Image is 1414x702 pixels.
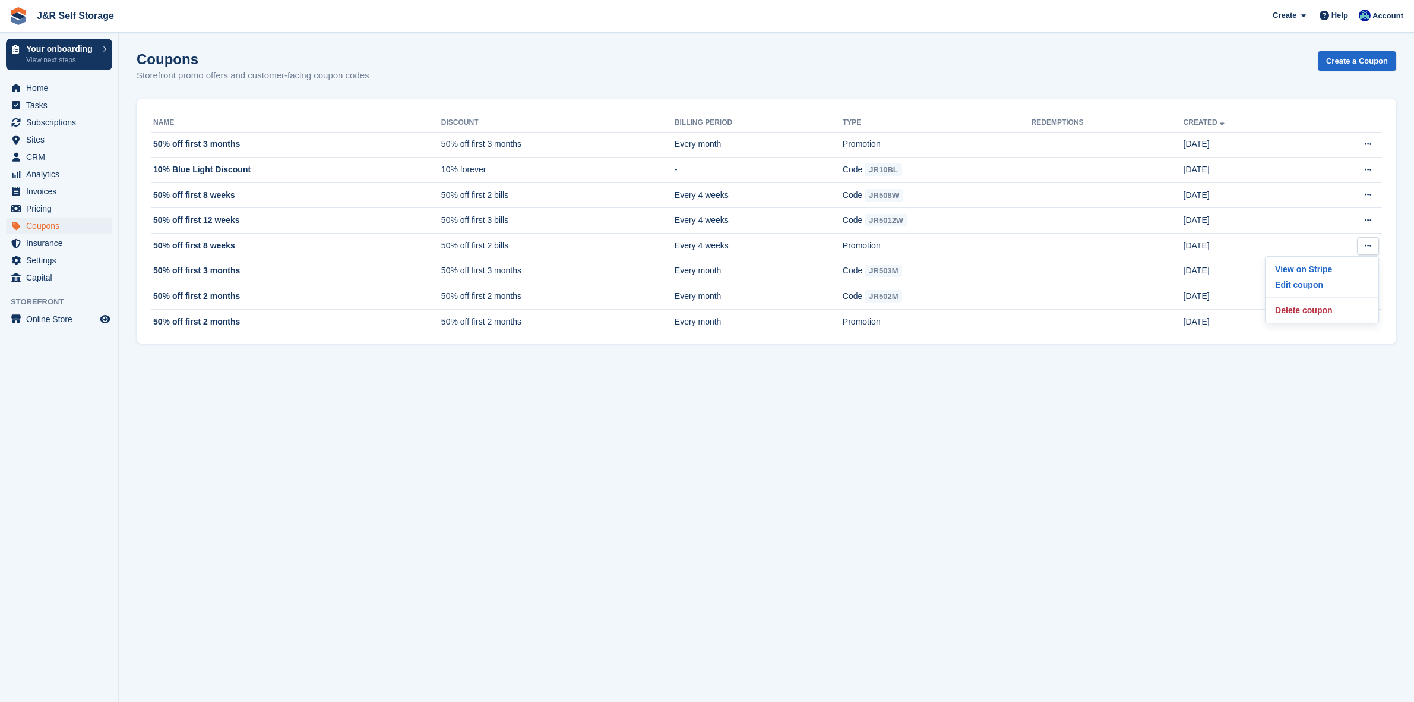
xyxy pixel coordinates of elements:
span: Tasks [26,97,97,114]
td: Code [843,158,1032,183]
a: menu [6,166,112,182]
a: menu [6,252,112,269]
td: [DATE] [1184,182,1310,208]
a: Create a Coupon [1318,51,1396,71]
td: 50% off first 3 months [441,132,675,158]
a: Preview store [98,312,112,326]
span: Coupons [26,218,97,234]
td: Code [843,284,1032,310]
td: [DATE] [1184,234,1310,259]
a: View on Stripe [1270,262,1374,277]
a: menu [6,235,112,251]
th: Billing Period [675,114,843,133]
td: Code [843,182,1032,208]
span: CRM [26,149,97,165]
td: [DATE] [1184,309,1310,334]
th: Type [843,114,1032,133]
a: menu [6,149,112,165]
td: [DATE] [1184,284,1310,310]
a: menu [6,183,112,200]
th: Name [151,114,441,133]
p: View next steps [26,55,97,65]
span: Online Store [26,311,97,328]
td: [DATE] [1184,132,1310,158]
td: Every month [675,259,843,284]
td: Every 4 weeks [675,234,843,259]
span: Capital [26,269,97,286]
span: JR5012W [865,214,907,226]
span: Home [26,80,97,96]
span: Settings [26,252,97,269]
td: Code [843,208,1032,234]
td: [DATE] [1184,158,1310,183]
a: menu [6,131,112,148]
span: JR502M [865,290,902,303]
a: menu [6,218,112,234]
a: J&R Self Storage [32,6,119,26]
td: Every 4 weeks [675,208,843,234]
span: Insurance [26,235,97,251]
span: Analytics [26,166,97,182]
span: Storefront [11,296,118,308]
td: - [675,158,843,183]
td: 50% off first 2 months [151,284,441,310]
td: 50% off first 2 bills [441,182,675,208]
img: stora-icon-8386f47178a22dfd0bd8f6a31ec36ba5ce8667c1dd55bd0f319d3a0aa187defe.svg [10,7,27,25]
span: JR10BL [865,163,901,176]
a: Your onboarding View next steps [6,39,112,70]
td: 50% off first 2 bills [441,234,675,259]
a: Created [1184,118,1227,127]
span: JR508W [865,189,903,202]
td: 50% off first 3 bills [441,208,675,234]
a: menu [6,200,112,217]
td: Code [843,259,1032,284]
td: 50% off first 3 months [441,259,675,284]
p: Your onboarding [26,45,97,53]
td: Promotion [843,309,1032,334]
span: JR503M [865,265,902,277]
td: 50% off first 3 months [151,132,441,158]
td: [DATE] [1184,208,1310,234]
a: menu [6,80,112,96]
span: Create [1273,10,1296,21]
span: Invoices [26,183,97,200]
p: Storefront promo offers and customer-facing coupon codes [137,69,369,83]
th: Redemptions [1032,114,1184,133]
span: Help [1331,10,1348,21]
a: Edit coupon [1270,277,1374,292]
th: Discount [441,114,675,133]
span: Pricing [26,200,97,217]
a: menu [6,269,112,286]
span: Account [1372,10,1403,22]
td: 50% off first 12 weeks [151,208,441,234]
td: 50% off first 8 weeks [151,234,441,259]
td: Every month [675,309,843,334]
td: [DATE] [1184,259,1310,284]
td: Every month [675,284,843,310]
h1: Coupons [137,51,369,67]
td: 50% off first 3 months [151,259,441,284]
td: Every month [675,132,843,158]
td: Promotion [843,132,1032,158]
td: 10% forever [441,158,675,183]
img: Steve Revell [1359,10,1371,21]
td: Every 4 weeks [675,182,843,208]
td: 50% off first 2 months [441,309,675,334]
td: 50% off first 8 weeks [151,182,441,208]
span: Subscriptions [26,114,97,131]
a: menu [6,97,112,114]
a: menu [6,114,112,131]
td: 50% off first 2 months [441,284,675,310]
a: Delete coupon [1270,303,1374,318]
td: 50% off first 2 months [151,309,441,334]
td: 10% Blue Light Discount [151,158,441,183]
a: menu [6,311,112,328]
span: Sites [26,131,97,148]
td: Promotion [843,234,1032,259]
